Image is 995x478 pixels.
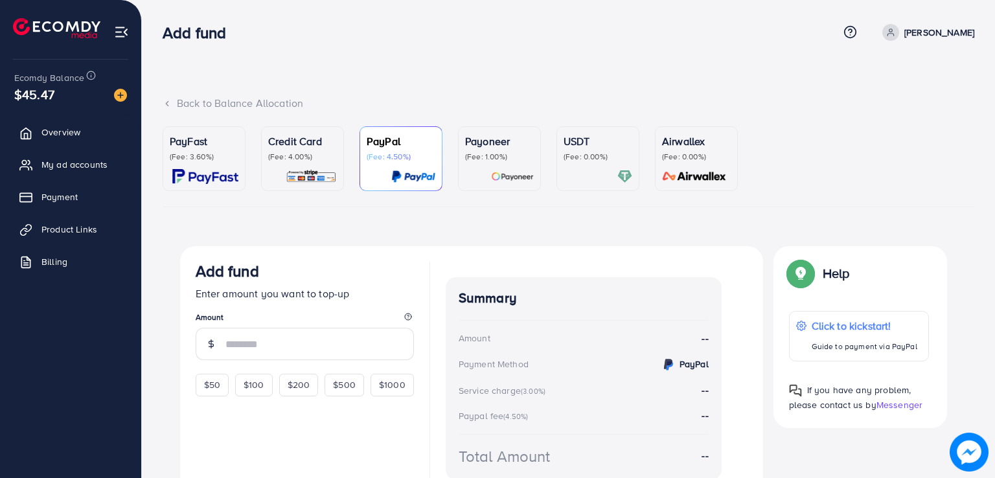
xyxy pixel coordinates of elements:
[196,312,414,328] legend: Amount
[658,169,731,184] img: card
[459,290,709,306] h4: Summary
[10,184,132,210] a: Payment
[459,358,529,370] div: Payment Method
[367,133,435,149] p: PayPal
[459,409,532,422] div: Paypal fee
[268,133,337,149] p: Credit Card
[662,133,731,149] p: Airwallex
[459,445,551,468] div: Total Amount
[789,384,802,397] img: Popup guide
[367,152,435,162] p: (Fee: 4.50%)
[10,152,132,177] a: My ad accounts
[41,158,108,171] span: My ad accounts
[204,378,220,391] span: $50
[823,266,850,281] p: Help
[465,133,534,149] p: Payoneer
[564,152,632,162] p: (Fee: 0.00%)
[41,190,78,203] span: Payment
[503,411,528,422] small: (4.50%)
[680,358,709,370] strong: PayPal
[950,433,989,472] img: image
[617,169,632,184] img: card
[10,216,132,242] a: Product Links
[465,152,534,162] p: (Fee: 1.00%)
[244,378,264,391] span: $100
[14,71,84,84] span: Ecomdy Balance
[14,85,54,104] span: $45.47
[662,152,731,162] p: (Fee: 0.00%)
[521,386,545,396] small: (3.00%)
[812,339,917,354] p: Guide to payment via PayPal
[459,332,490,345] div: Amount
[163,96,974,111] div: Back to Balance Allocation
[789,383,911,411] span: If you have any problem, please contact us by
[564,133,632,149] p: USDT
[379,378,406,391] span: $1000
[41,223,97,236] span: Product Links
[114,25,129,40] img: menu
[333,378,356,391] span: $500
[288,378,310,391] span: $200
[702,448,708,463] strong: --
[286,169,337,184] img: card
[13,18,100,38] img: logo
[196,262,259,280] h3: Add fund
[391,169,435,184] img: card
[491,169,534,184] img: card
[789,262,812,285] img: Popup guide
[702,383,708,397] strong: --
[459,384,549,397] div: Service charge
[170,133,238,149] p: PayFast
[10,119,132,145] a: Overview
[702,408,708,422] strong: --
[268,152,337,162] p: (Fee: 4.00%)
[10,249,132,275] a: Billing
[877,24,974,41] a: [PERSON_NAME]
[41,255,67,268] span: Billing
[904,25,974,40] p: [PERSON_NAME]
[163,23,236,42] h3: Add fund
[41,126,80,139] span: Overview
[876,398,922,411] span: Messenger
[812,318,917,334] p: Click to kickstart!
[170,152,238,162] p: (Fee: 3.60%)
[661,357,676,372] img: credit
[196,286,414,301] p: Enter amount you want to top-up
[172,169,238,184] img: card
[702,331,708,346] strong: --
[114,89,127,102] img: image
